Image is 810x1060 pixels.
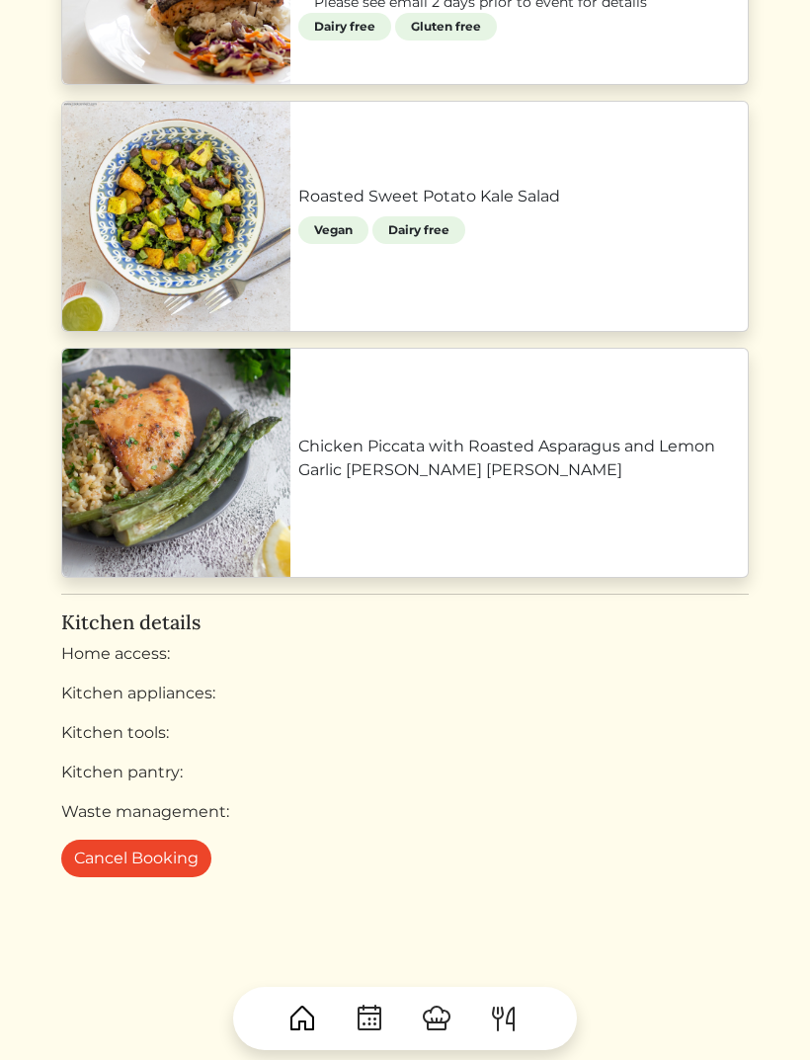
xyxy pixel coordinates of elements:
[61,642,749,666] div: Home access:
[61,761,749,784] div: Kitchen pantry:
[61,840,211,877] button: Cancel Booking
[354,1003,385,1034] img: CalendarDots-5bcf9d9080389f2a281d69619e1c85352834be518fbc73d9501aef674afc0d57.svg
[488,1003,520,1034] img: ForkKnife-55491504ffdb50bab0c1e09e7649658475375261d09fd45db06cec23bce548bf.svg
[61,682,749,705] div: Kitchen appliances:
[421,1003,452,1034] img: ChefHat-a374fb509e4f37eb0702ca99f5f64f3b6956810f32a249b33092029f8484b388.svg
[298,185,740,208] a: Roasted Sweet Potato Kale Salad
[286,1003,318,1034] img: House-9bf13187bcbb5817f509fe5e7408150f90897510c4275e13d0d5fca38e0b5951.svg
[61,800,749,824] div: Waste management:
[61,721,749,745] div: Kitchen tools:
[61,611,749,634] h5: Kitchen details
[298,435,740,482] a: Chicken Piccata with Roasted Asparagus and Lemon Garlic [PERSON_NAME] [PERSON_NAME]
